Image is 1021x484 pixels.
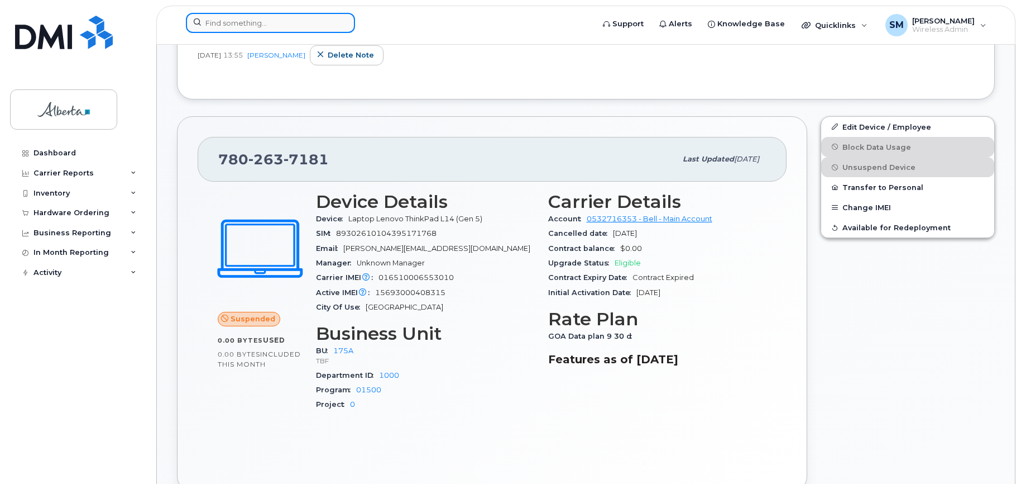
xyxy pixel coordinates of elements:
span: 13:55 [223,50,243,60]
button: Unsuspend Device [821,157,994,177]
a: 0532716353 - Bell - Main Account [587,215,712,223]
span: Account [548,215,587,223]
span: used [263,336,285,344]
span: Project [316,400,350,409]
span: 263 [248,151,284,168]
span: Delete note [328,50,374,60]
button: Available for Redeployment [821,217,994,238]
a: 01500 [356,386,381,394]
input: Find something... [186,13,355,33]
span: Initial Activation Date [548,288,636,297]
span: Active IMEI [316,288,375,297]
button: Delete note [310,45,384,65]
span: Contract Expiry Date [548,273,632,282]
span: SM [889,18,904,32]
span: Support [612,18,644,30]
a: Knowledge Base [700,13,793,35]
span: 15693000408315 [375,288,445,297]
a: [PERSON_NAME] [247,51,305,59]
span: Email [316,244,343,253]
span: Department ID [316,371,379,379]
span: SIM [316,229,336,238]
span: Contract Expired [632,273,694,282]
span: Alerts [669,18,692,30]
div: Shondie Munro [878,14,994,36]
span: City Of Use [316,303,366,311]
span: $0.00 [620,244,642,253]
a: Support [595,13,651,35]
a: Edit Device / Employee [821,117,994,137]
span: Cancelled date [548,229,613,238]
span: 780 [218,151,329,168]
span: [GEOGRAPHIC_DATA] [366,303,443,311]
span: 0.00 Bytes [218,336,263,344]
span: Laptop Lenovo ThinkPad L14 (Gen 5) [348,215,482,223]
span: included this month [218,350,301,368]
a: 175A [333,347,353,355]
h3: Features as of [DATE] [548,353,767,366]
span: [DATE] [734,155,759,163]
span: [DATE] [198,50,221,60]
span: Eligible [615,259,641,267]
button: Change IMEI [821,197,994,217]
span: 0.00 Bytes [218,350,260,358]
span: Available for Redeployment [842,224,951,232]
span: Device [316,215,348,223]
button: Block Data Usage [821,137,994,157]
a: 1000 [379,371,399,379]
h3: Rate Plan [548,309,767,329]
span: Last updated [683,155,734,163]
span: [PERSON_NAME] [912,16,975,25]
h3: Device Details [316,192,535,212]
span: [DATE] [613,229,637,238]
span: Program [316,386,356,394]
a: 0 [350,400,355,409]
span: Suspended [231,314,275,324]
p: TBF [316,356,535,366]
span: [PERSON_NAME][EMAIL_ADDRESS][DOMAIN_NAME] [343,244,530,253]
div: Quicklinks [794,14,875,36]
span: 89302610104395171768 [336,229,437,238]
span: Unknown Manager [357,259,425,267]
span: Knowledge Base [717,18,785,30]
span: Contract balance [548,244,620,253]
span: BU [316,347,333,355]
span: Manager [316,259,357,267]
span: 7181 [284,151,329,168]
h3: Carrier Details [548,192,767,212]
h3: Business Unit [316,324,535,344]
span: 016510006553010 [378,273,454,282]
span: Wireless Admin [912,25,975,34]
span: Quicklinks [815,21,856,30]
button: Transfer to Personal [821,177,994,197]
span: Upgrade Status [548,259,615,267]
span: Carrier IMEI [316,273,378,282]
span: GOA Data plan 9 30 d [548,332,637,340]
span: Unsuspend Device [842,163,915,172]
span: [DATE] [636,288,660,297]
a: Alerts [651,13,700,35]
